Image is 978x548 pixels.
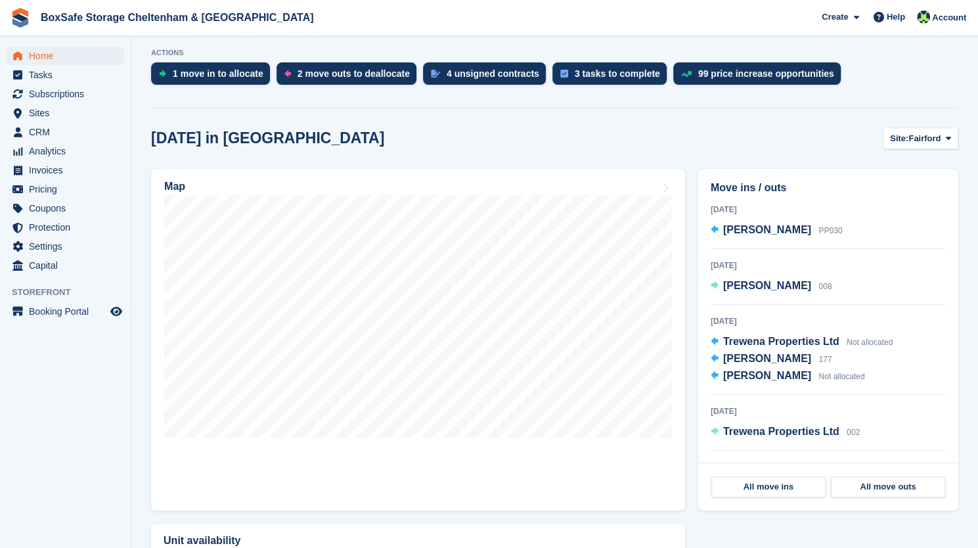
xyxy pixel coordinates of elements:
div: [DATE] [711,260,946,271]
a: BoxSafe Storage Cheltenham & [GEOGRAPHIC_DATA] [35,7,319,28]
a: menu [7,180,124,198]
span: Analytics [29,142,108,160]
h2: [DATE] in [GEOGRAPHIC_DATA] [151,129,384,147]
span: [PERSON_NAME] [723,370,811,381]
div: [DATE] [711,204,946,216]
span: Sites [29,104,108,122]
div: [DATE] [711,405,946,417]
span: Invoices [29,161,108,179]
a: menu [7,256,124,275]
div: 1 move in to allocate [173,68,263,79]
h2: Move ins / outs [711,180,946,196]
span: 002 [847,428,860,437]
span: Settings [29,237,108,256]
img: move_outs_to_deallocate_icon-f764333ba52eb49d3ac5e1228854f67142a1ed5810a6f6cc68b1a99e826820c5.svg [284,70,291,78]
a: menu [7,199,124,217]
span: [PERSON_NAME] [723,224,811,235]
img: move_ins_to_allocate_icon-fdf77a2bb77ea45bf5b3d319d69a93e2d87916cf1d5bf7949dd705db3b84f3ca.svg [159,70,166,78]
div: [DATE] [711,461,946,473]
a: Trewena Properties Ltd 002 [711,424,860,441]
a: [PERSON_NAME] Not allocated [711,368,865,385]
div: 4 unsigned contracts [447,68,539,79]
a: Preview store [108,304,124,319]
span: Subscriptions [29,85,108,103]
div: 99 price increase opportunities [698,68,834,79]
a: menu [7,85,124,103]
span: PP030 [818,226,842,235]
span: Trewena Properties Ltd [723,336,839,347]
span: Tasks [29,66,108,84]
span: CRM [29,123,108,141]
span: Storefront [12,286,131,299]
a: menu [7,47,124,65]
img: task-75834270c22a3079a89374b754ae025e5fb1db73e45f91037f5363f120a921f8.svg [560,70,568,78]
a: [PERSON_NAME] 008 [711,278,832,295]
span: Capital [29,256,108,275]
button: Site: Fairford [883,127,958,149]
span: [PERSON_NAME] [723,280,811,291]
span: Fairford [908,132,941,145]
span: Booking Portal [29,302,108,321]
span: Account [932,11,966,24]
span: [PERSON_NAME] [723,353,811,364]
span: 008 [818,282,832,291]
a: menu [7,66,124,84]
div: 3 tasks to complete [575,68,660,79]
span: Create [822,11,848,24]
a: 4 unsigned contracts [423,62,552,91]
img: contract_signature_icon-13c848040528278c33f63329250d36e43548de30e8caae1d1a13099fd9432cc5.svg [431,70,440,78]
a: menu [7,142,124,160]
a: 1 move in to allocate [151,62,277,91]
span: Home [29,47,108,65]
span: Protection [29,218,108,237]
a: menu [7,104,124,122]
span: Pricing [29,180,108,198]
span: Not allocated [847,338,893,347]
img: price_increase_opportunities-93ffe204e8149a01c8c9dc8f82e8f89637d9d84a8eef4429ea346261dce0b2c0.svg [681,71,692,77]
span: 177 [818,355,832,364]
a: menu [7,218,124,237]
a: All move outs [831,476,945,497]
a: [PERSON_NAME] PP030 [711,222,843,239]
span: Trewena Properties Ltd [723,426,839,437]
a: 3 tasks to complete [552,62,673,91]
a: 2 move outs to deallocate [277,62,423,91]
span: Site: [890,132,908,145]
h2: Unit availability [164,535,240,547]
a: [PERSON_NAME] 177 [711,351,832,368]
span: Not allocated [818,372,864,381]
a: All move ins [711,476,826,497]
div: 2 move outs to deallocate [298,68,410,79]
a: menu [7,123,124,141]
a: Trewena Properties Ltd Not allocated [711,334,893,351]
a: Map [151,169,685,511]
p: ACTIONS [151,49,958,57]
h2: Map [164,181,185,193]
img: stora-icon-8386f47178a22dfd0bd8f6a31ec36ba5ce8667c1dd55bd0f319d3a0aa187defe.svg [11,8,30,28]
img: Charlie Hammond [917,11,930,24]
a: menu [7,237,124,256]
a: 99 price increase opportunities [673,62,847,91]
a: menu [7,302,124,321]
span: Help [887,11,905,24]
div: [DATE] [711,315,946,327]
a: menu [7,161,124,179]
span: Coupons [29,199,108,217]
